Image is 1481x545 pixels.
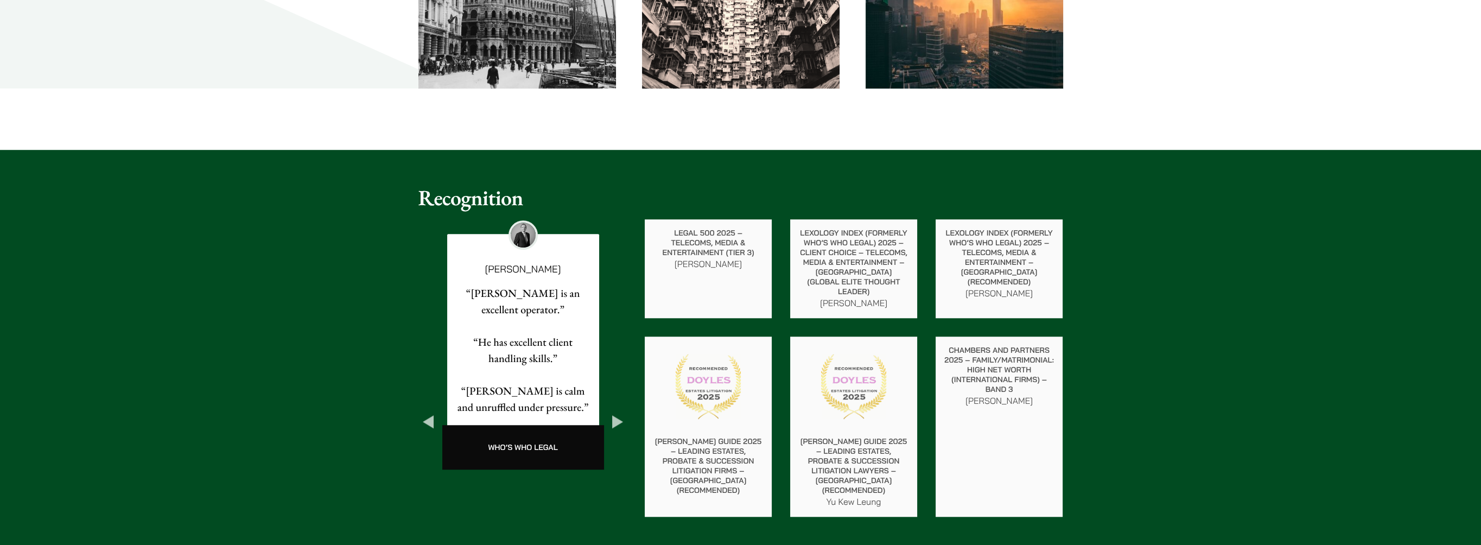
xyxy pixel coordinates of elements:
p: [PERSON_NAME] [799,296,908,309]
button: Previous [418,412,438,432]
p: [PERSON_NAME] [944,287,1054,300]
p: [PERSON_NAME] [944,394,1054,407]
p: [PERSON_NAME] Guide 2025 – Leading Estates, Probate & Succession Litigation Firms – [GEOGRAPHIC_D... [653,436,763,495]
div: Who’s Who Legal [447,425,599,470]
p: “He has excellent client handling skills.” [456,334,590,366]
p: Lexology Index (formerly Who’s Who Legal) 2025 – Client Choice – Telecoms, Media & Entertainment ... [799,228,908,296]
p: “[PERSON_NAME] is an excellent operator.” [456,285,590,318]
p: Legal 500 2025 – Telecoms, Media & Entertainment (Tier 3) [653,228,763,257]
p: “[PERSON_NAME] is calm and unruffled under pressure.” [456,383,590,415]
p: Chambers and Partners 2025 – Family/Matrimonial: High Net Worth (International Firms) – Band 3 [944,345,1054,394]
h2: Recognition [418,185,1063,211]
button: Next [608,412,627,432]
p: Lexology Index (formerly Who’s Who Legal) 2025 – Telecoms, Media & Entertainment – [GEOGRAPHIC_DA... [944,228,1054,287]
p: [PERSON_NAME] [465,264,582,274]
p: [PERSON_NAME] Guide 2025 – Leading Estates, Probate & Succession Litigation Lawyers – [GEOGRAPHIC... [799,436,908,495]
p: Yu Kew Leung [799,495,908,508]
p: [PERSON_NAME] [653,257,763,270]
